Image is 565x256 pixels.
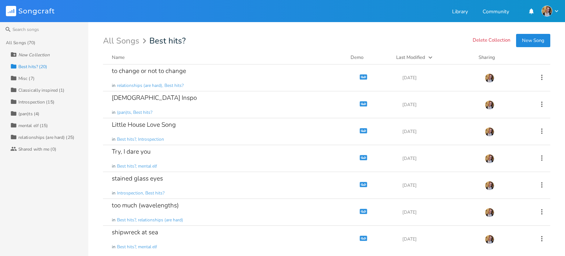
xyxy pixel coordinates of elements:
[396,54,470,61] button: Last Modified
[117,217,183,223] span: Best hits?, relationships (are hard)
[483,9,509,15] a: Community
[112,109,116,116] span: in
[516,34,550,47] button: New Song
[112,83,116,89] span: in
[18,76,35,81] div: Misc (7)
[18,100,54,104] div: Introspection (15)
[112,54,125,61] div: Name
[112,229,158,235] div: shipwreck at sea
[18,64,47,69] div: Best hits? (20)
[473,38,510,44] button: Delete Collection
[112,175,163,182] div: stained glass eyes
[402,210,476,214] div: [DATE]
[402,129,476,134] div: [DATE]
[402,156,476,161] div: [DATE]
[396,54,425,61] div: Last Modified
[117,109,152,116] span: (pan)ts, Best hits?
[112,202,179,208] div: too much (wavelengths)
[112,54,342,61] button: Name
[541,6,552,17] img: Kirsty Knell
[485,235,494,244] img: Kirsty Knell
[112,122,176,128] div: Little House Love Song
[18,135,74,140] div: relationships (are hard) (25)
[112,148,150,155] div: Try, I dare you
[402,237,476,241] div: [DATE]
[112,68,186,74] div: to change or not to change
[479,54,523,61] div: Sharing
[452,9,468,15] a: Library
[117,83,184,89] span: relationships (are hard), Best hits?
[112,190,116,196] span: in
[485,181,494,190] img: Kirsty Knell
[402,102,476,107] div: [DATE]
[18,147,56,151] div: Shared with me (0)
[103,38,149,45] div: All Songs
[485,127,494,137] img: Kirsty Knell
[112,163,116,169] span: in
[117,163,157,169] span: Best hits?, mental elf
[485,73,494,83] img: Kirsty Knell
[485,154,494,164] img: Kirsty Knell
[6,41,35,45] div: All Songs (70)
[112,217,116,223] span: in
[402,183,476,187] div: [DATE]
[18,112,39,116] div: (pan)ts (4)
[112,95,197,101] div: [DEMOGRAPHIC_DATA] Inspo
[18,53,50,57] div: New Collection
[485,208,494,217] img: Kirsty Knell
[117,190,164,196] span: Introspection, Best hits?
[117,136,164,143] span: Best hits?, Introspection
[402,76,476,80] div: [DATE]
[112,244,116,250] span: in
[18,88,64,92] div: Classically inspired (1)
[485,100,494,110] img: Kirsty Knell
[351,54,387,61] div: Demo
[149,37,186,45] span: Best hits?
[18,123,48,128] div: mental elf (15)
[117,244,157,250] span: Best hits?, mental elf
[112,136,116,143] span: in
